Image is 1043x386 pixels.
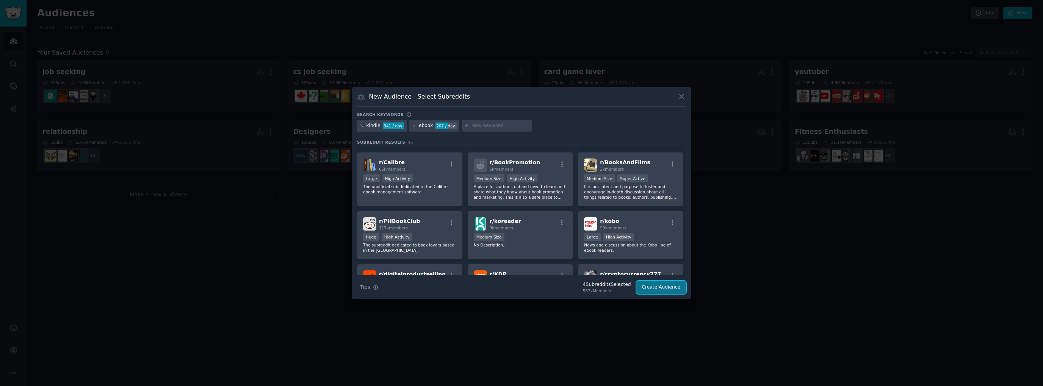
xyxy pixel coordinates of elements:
div: Medium Size [584,174,615,182]
div: kindle [366,122,381,129]
span: r/ BooksAndFilms [600,159,650,165]
div: Large [363,174,380,182]
div: Medium Size [474,174,504,182]
h3: New Audience - Select Subreddits [369,93,470,100]
div: 207 / day [435,122,457,129]
span: 6k members [490,167,514,171]
button: Create Audience [636,281,686,294]
div: High Activity [382,233,412,241]
div: 4 Subreddit s Selected [583,281,631,288]
span: r/ koreader [490,218,521,224]
img: koreader [474,217,487,231]
input: New Keyword [471,122,529,129]
span: 117k members [379,226,408,230]
div: High Activity [382,174,413,182]
img: Calibre [363,158,376,172]
p: The subreddit dedicated to book lovers based in the [GEOGRAPHIC_DATA]. [363,242,456,253]
span: r/ PHBookClub [379,218,420,224]
h3: Search keywords [357,112,404,117]
span: r/ kobo [600,218,619,224]
span: 9k members [490,226,514,230]
img: cryptocurrency777 [584,270,597,284]
div: 341 / day [383,122,404,129]
span: Tips [360,283,370,291]
span: 65k members [379,167,405,171]
div: 563k Members [583,288,631,293]
img: digitalproductselling [363,270,376,284]
p: A place for authors, old and new, to learn and share what they know about book promotion and mark... [474,184,567,200]
span: Subreddit Results [357,140,405,145]
span: r/ digitalproductselling [379,271,446,277]
div: Medium Size [474,233,504,241]
img: PHBookClub [363,217,376,231]
span: 46 [408,140,413,144]
span: r/ KDP [490,271,507,277]
p: It is our intent and purpose to foster and encourage in-depth discussion about all things related... [584,184,677,200]
p: No Description... [474,242,567,248]
p: News and discussion about the Kobo line of ebook readers. [584,242,677,253]
span: r/ Calibre [379,159,405,165]
div: High Activity [507,174,538,182]
div: Super Active [617,174,648,182]
img: kobo [584,217,597,231]
div: ebook [419,122,433,129]
div: Large [584,233,601,241]
button: Tips [357,281,381,294]
div: Huge [363,233,379,241]
p: The unofficial sub dedicated to the Calibre ebook management software [363,184,456,195]
span: 90k members [600,226,626,230]
span: 2k members [600,167,624,171]
span: r/ BookPromotion [490,159,540,165]
div: High Activity [603,233,634,241]
img: BooksAndFilms [584,158,597,172]
span: r/ cryptocurrency777 [600,271,661,277]
img: KDP [474,270,487,284]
